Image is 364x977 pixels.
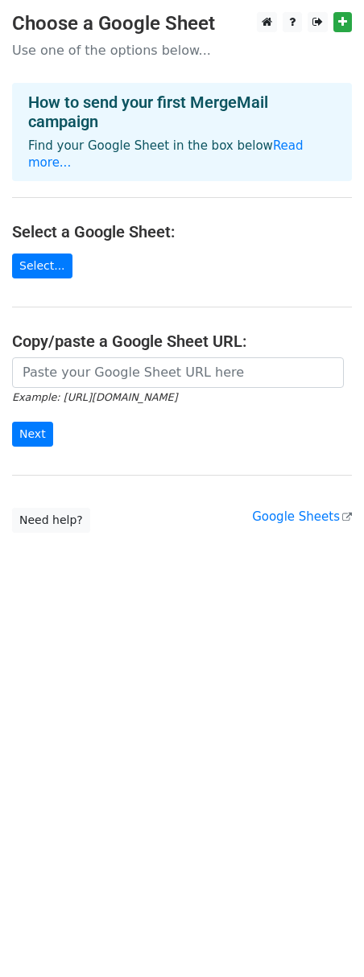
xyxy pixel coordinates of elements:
[28,138,304,170] a: Read more...
[12,42,352,59] p: Use one of the options below...
[252,509,352,524] a: Google Sheets
[12,422,53,447] input: Next
[12,332,352,351] h4: Copy/paste a Google Sheet URL:
[12,357,344,388] input: Paste your Google Sheet URL here
[12,254,72,278] a: Select...
[12,222,352,241] h4: Select a Google Sheet:
[12,391,177,403] small: Example: [URL][DOMAIN_NAME]
[28,138,336,171] p: Find your Google Sheet in the box below
[28,93,336,131] h4: How to send your first MergeMail campaign
[12,12,352,35] h3: Choose a Google Sheet
[12,508,90,533] a: Need help?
